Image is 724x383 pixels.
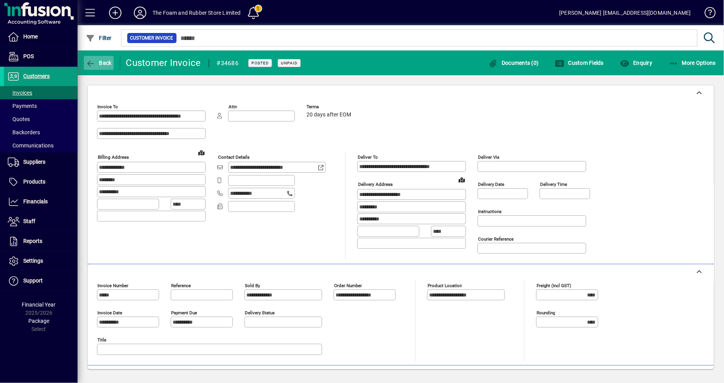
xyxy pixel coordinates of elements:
a: POS [4,47,78,66]
a: Knowledge Base [699,2,714,27]
span: More Options [669,60,716,66]
a: Payments [4,99,78,113]
span: Back [86,60,112,66]
button: Back [84,56,114,70]
div: #34686 [217,57,239,69]
span: Enquiry [620,60,652,66]
mat-label: Deliver via [478,154,499,160]
a: Reports [4,232,78,251]
mat-label: Courier Reference [478,236,514,242]
span: Staff [23,218,35,224]
mat-label: Instructions [478,209,502,214]
span: Financials [23,198,48,204]
mat-label: Reference [171,283,191,288]
mat-label: Sold by [245,283,260,288]
a: Communications [4,139,78,152]
span: Posted [251,61,269,66]
span: Customer Invoice [130,34,173,42]
div: [PERSON_NAME] [EMAIL_ADDRESS][DOMAIN_NAME] [559,7,691,19]
button: Enquiry [618,56,654,70]
a: Staff [4,212,78,231]
a: Invoices [4,86,78,99]
span: Communications [8,142,54,149]
a: Quotes [4,113,78,126]
span: 20 days after EOM [307,112,351,118]
button: Documents (0) [487,56,541,70]
span: Quotes [8,116,30,122]
mat-label: Deliver To [358,154,378,160]
a: View on map [195,146,208,159]
mat-label: Freight (incl GST) [537,283,571,288]
button: Add [103,6,128,20]
button: More Options [667,56,718,70]
app-page-header-button: Back [78,56,120,70]
span: POS [23,53,34,59]
span: Package [28,318,49,324]
span: Support [23,277,43,284]
mat-label: Title [97,337,106,343]
span: Payments [8,103,37,109]
button: Custom Fields [553,56,606,70]
span: Reports [23,238,42,244]
span: Custom Fields [555,60,604,66]
span: Invoices [8,90,32,96]
a: Products [4,172,78,192]
a: Settings [4,251,78,271]
span: Home [23,33,38,40]
span: Backorders [8,129,40,135]
a: View on map [456,173,468,186]
mat-label: Delivery date [478,182,504,187]
button: Filter [84,31,114,45]
mat-label: Order number [334,283,362,288]
button: Profile [128,6,152,20]
span: Settings [23,258,43,264]
div: Customer Invoice [126,57,201,69]
a: Home [4,27,78,47]
mat-label: Attn [229,104,237,109]
mat-label: Invoice To [97,104,118,109]
span: Filter [86,35,112,41]
a: Backorders [4,126,78,139]
div: The Foam and Rubber Store Limited [152,7,241,19]
span: Products [23,179,45,185]
a: Financials [4,192,78,211]
mat-label: Invoice date [97,310,122,315]
span: Documents (0) [488,60,539,66]
mat-label: Invoice number [97,283,128,288]
a: Support [4,271,78,291]
span: Terms [307,104,353,109]
a: Suppliers [4,153,78,172]
mat-label: Delivery status [245,310,275,315]
span: Financial Year [22,302,56,308]
mat-label: Rounding [537,310,555,315]
span: Customers [23,73,50,79]
mat-label: Payment due [171,310,197,315]
span: Suppliers [23,159,45,165]
mat-label: Delivery time [540,182,567,187]
span: Unpaid [281,61,298,66]
mat-label: Product location [428,283,462,288]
